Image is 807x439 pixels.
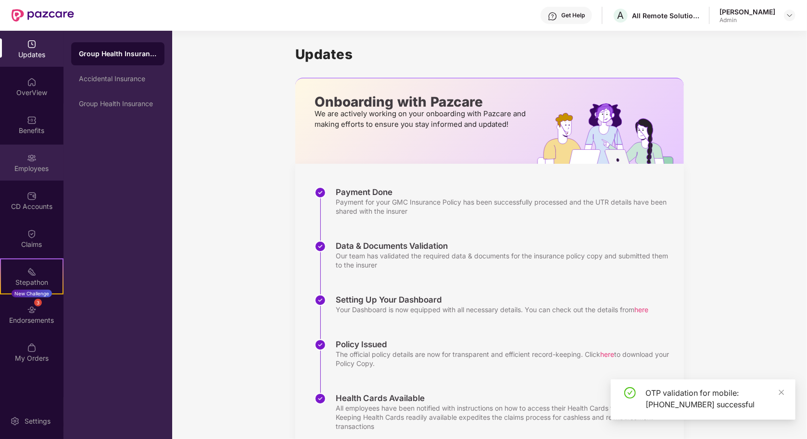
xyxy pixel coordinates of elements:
[1,278,63,287] div: Stepathon
[778,389,785,396] span: close
[336,294,648,305] div: Setting Up Your Dashboard
[561,12,585,19] div: Get Help
[786,12,794,19] img: svg+xml;base64,PHN2ZyBpZD0iRHJvcGRvd24tMzJ4MzIiIHhtbG5zPSJodHRwOi8vd3d3LnczLm9yZy8yMDAwL3N2ZyIgd2...
[27,305,37,315] img: svg+xml;base64,PHN2ZyBpZD0iRW5kb3JzZW1lbnRzIiB4bWxucz0iaHR0cDovL3d3dy53My5vcmcvMjAwMC9zdmciIHdpZH...
[634,305,648,314] span: here
[79,49,157,59] div: Group Health Insurance
[315,393,326,404] img: svg+xml;base64,PHN2ZyBpZD0iU3RlcC1Eb25lLTMyeDMyIiB4bWxucz0iaHR0cDovL3d3dy53My5vcmcvMjAwMC9zdmciIH...
[537,103,684,164] img: hrOnboarding
[27,229,37,239] img: svg+xml;base64,PHN2ZyBpZD0iQ2xhaW0iIHhtbG5zPSJodHRwOi8vd3d3LnczLm9yZy8yMDAwL3N2ZyIgd2lkdGg9IjIwIi...
[22,416,53,426] div: Settings
[336,241,674,251] div: Data & Documents Validation
[645,387,784,410] div: OTP validation for mobile: [PHONE_NUMBER] successful
[79,75,157,83] div: Accidental Insurance
[336,393,674,403] div: Health Cards Available
[632,11,699,20] div: All Remote Solutions Private Limited
[27,77,37,87] img: svg+xml;base64,PHN2ZyBpZD0iSG9tZSIgeG1sbnM9Imh0dHA6Ly93d3cudzMub3JnLzIwMDAvc3ZnIiB3aWR0aD0iMjAiIG...
[315,241,326,252] img: svg+xml;base64,PHN2ZyBpZD0iU3RlcC1Eb25lLTMyeDMyIiB4bWxucz0iaHR0cDovL3d3dy53My5vcmcvMjAwMC9zdmciIH...
[12,290,52,297] div: New Challenge
[336,350,674,368] div: The official policy details are now for transparent and efficient record-keeping. Click to downlo...
[624,387,636,399] span: check-circle
[315,339,326,351] img: svg+xml;base64,PHN2ZyBpZD0iU3RlcC1Eb25lLTMyeDMyIiB4bWxucz0iaHR0cDovL3d3dy53My5vcmcvMjAwMC9zdmciIH...
[719,7,775,16] div: [PERSON_NAME]
[336,251,674,269] div: Our team has validated the required data & documents for the insurance policy copy and submitted ...
[315,187,326,198] img: svg+xml;base64,PHN2ZyBpZD0iU3RlcC1Eb25lLTMyeDMyIiB4bWxucz0iaHR0cDovL3d3dy53My5vcmcvMjAwMC9zdmciIH...
[315,98,529,106] p: Onboarding with Pazcare
[79,100,157,108] div: Group Health Insurance
[27,153,37,163] img: svg+xml;base64,PHN2ZyBpZD0iRW1wbG95ZWVzIiB4bWxucz0iaHR0cDovL3d3dy53My5vcmcvMjAwMC9zdmciIHdpZHRoPS...
[315,294,326,306] img: svg+xml;base64,PHN2ZyBpZD0iU3RlcC1Eb25lLTMyeDMyIiB4bWxucz0iaHR0cDovL3d3dy53My5vcmcvMjAwMC9zdmciIH...
[600,350,614,358] span: here
[295,46,684,62] h1: Updates
[336,197,674,216] div: Payment for your GMC Insurance Policy has been successfully processed and the UTR details have be...
[336,403,674,431] div: All employees have been notified with instructions on how to access their Health Cards from our A...
[27,343,37,353] img: svg+xml;base64,PHN2ZyBpZD0iTXlfT3JkZXJzIiBkYXRhLW5hbWU9Ik15IE9yZGVycyIgeG1sbnM9Imh0dHA6Ly93d3cudz...
[34,299,42,306] div: 3
[548,12,557,21] img: svg+xml;base64,PHN2ZyBpZD0iSGVscC0zMngzMiIgeG1sbnM9Imh0dHA6Ly93d3cudzMub3JnLzIwMDAvc3ZnIiB3aWR0aD...
[27,267,37,277] img: svg+xml;base64,PHN2ZyB4bWxucz0iaHR0cDovL3d3dy53My5vcmcvMjAwMC9zdmciIHdpZHRoPSIyMSIgaGVpZ2h0PSIyMC...
[27,39,37,49] img: svg+xml;base64,PHN2ZyBpZD0iVXBkYXRlZCIgeG1sbnM9Imh0dHA6Ly93d3cudzMub3JnLzIwMDAvc3ZnIiB3aWR0aD0iMj...
[10,416,20,426] img: svg+xml;base64,PHN2ZyBpZD0iU2V0dGluZy0yMHgyMCIgeG1sbnM9Imh0dHA6Ly93d3cudzMub3JnLzIwMDAvc3ZnIiB3aW...
[12,9,74,22] img: New Pazcare Logo
[336,339,674,350] div: Policy Issued
[27,115,37,125] img: svg+xml;base64,PHN2ZyBpZD0iQmVuZWZpdHMiIHhtbG5zPSJodHRwOi8vd3d3LnczLm9yZy8yMDAwL3N2ZyIgd2lkdGg9Ij...
[719,16,775,24] div: Admin
[336,187,674,197] div: Payment Done
[315,109,529,130] p: We are actively working on your onboarding with Pazcare and making efforts to ensure you stay inf...
[618,10,624,21] span: A
[27,191,37,201] img: svg+xml;base64,PHN2ZyBpZD0iQ0RfQWNjb3VudHMiIGRhdGEtbmFtZT0iQ0QgQWNjb3VudHMiIHhtbG5zPSJodHRwOi8vd3...
[336,305,648,314] div: Your Dashboard is now equipped with all necessary details. You can check out the details from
